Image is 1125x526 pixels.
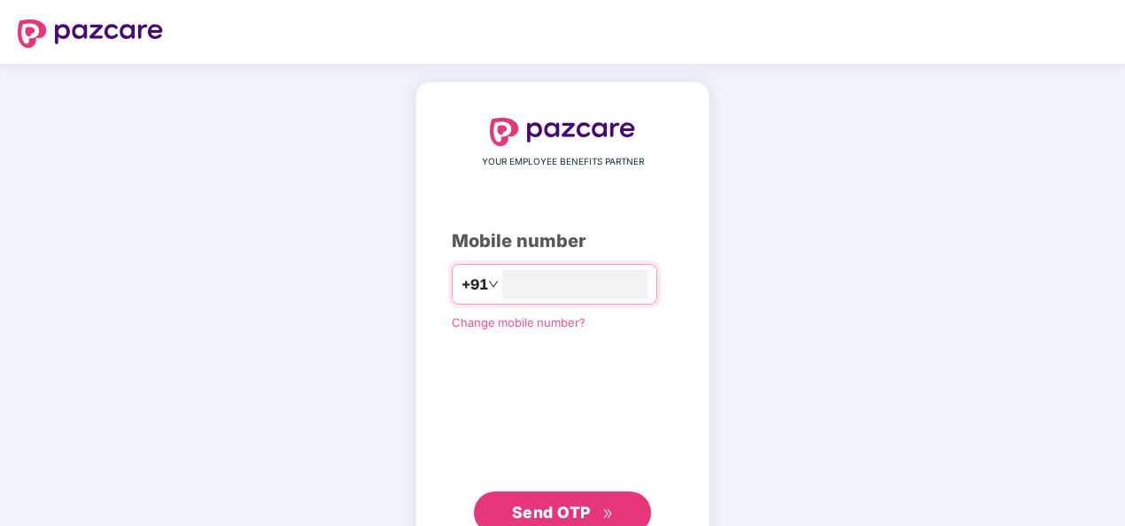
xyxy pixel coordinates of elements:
span: +91 [462,274,488,296]
a: Change mobile number? [452,315,586,329]
span: YOUR EMPLOYEE BENEFITS PARTNER [482,155,644,169]
span: down [488,279,499,290]
span: Send OTP [512,503,591,522]
span: double-right [602,508,614,520]
div: Mobile number [452,228,673,255]
img: logo [490,118,635,146]
img: logo [18,19,163,48]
